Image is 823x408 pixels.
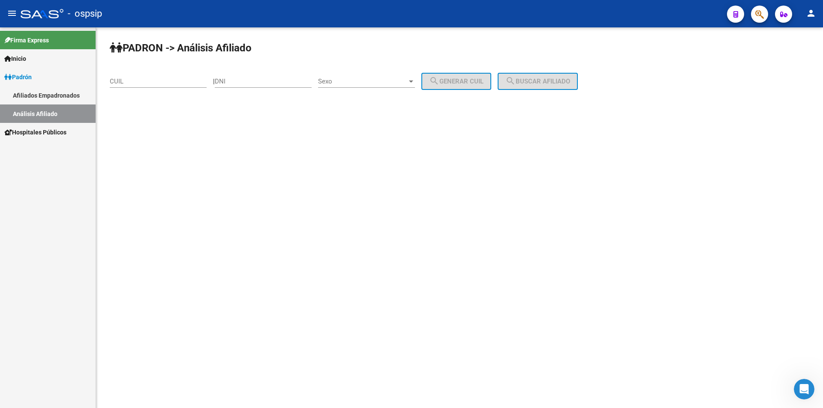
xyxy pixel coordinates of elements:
mat-icon: search [505,76,516,86]
mat-icon: search [429,76,439,86]
span: - ospsip [68,4,102,23]
strong: PADRON -> Análisis Afiliado [110,42,252,54]
button: Generar CUIL [421,73,491,90]
span: Buscar afiliado [505,77,570,85]
button: Buscar afiliado [498,73,578,90]
div: | [213,77,498,85]
span: Generar CUIL [429,77,484,85]
span: Padrón [4,72,32,82]
span: Firma Express [4,36,49,45]
span: Inicio [4,54,26,63]
span: Hospitales Públicos [4,128,66,137]
span: Sexo [318,77,407,85]
mat-icon: menu [7,8,17,18]
mat-icon: person [806,8,816,18]
iframe: Intercom live chat [794,379,814,399]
